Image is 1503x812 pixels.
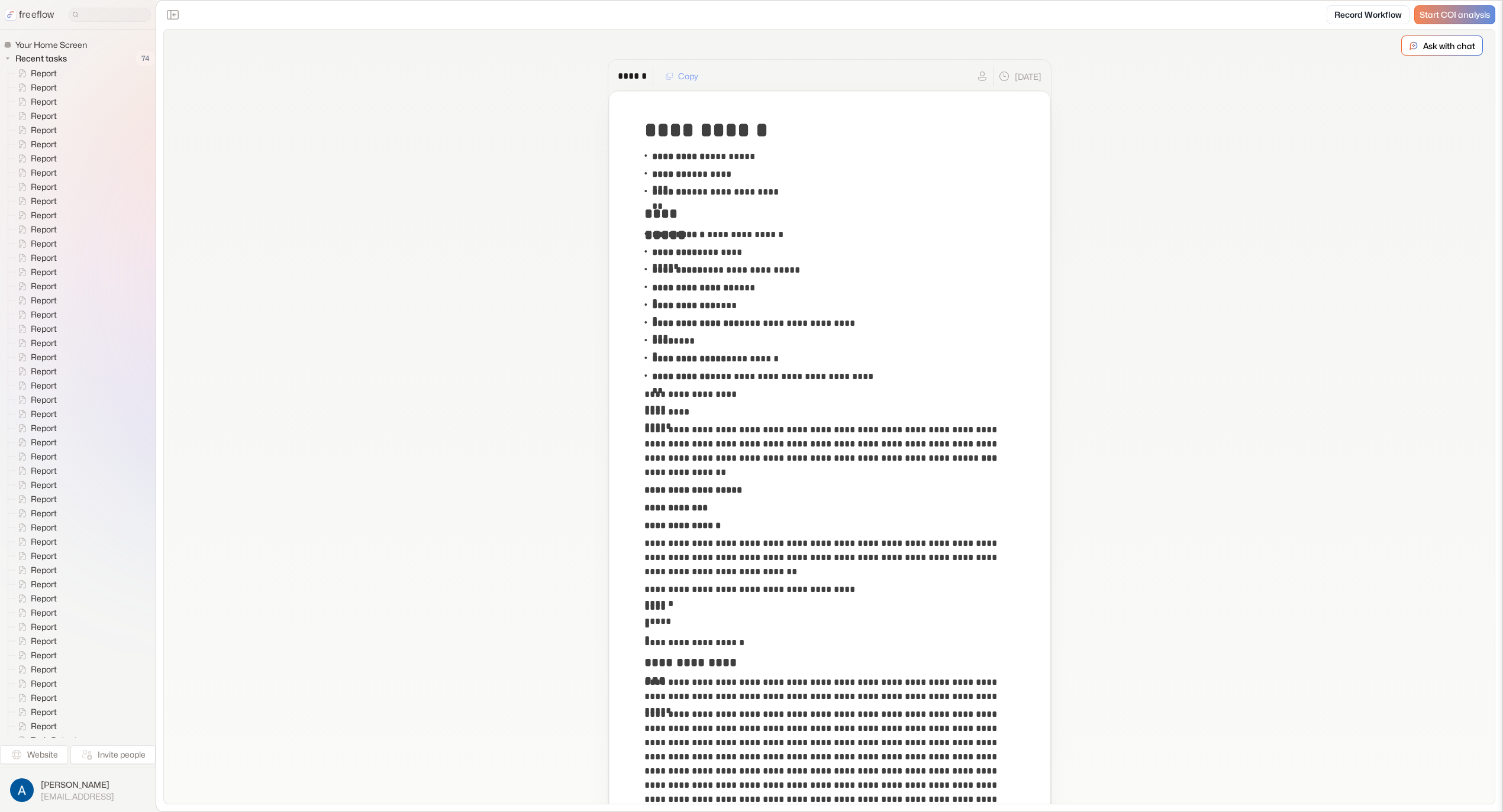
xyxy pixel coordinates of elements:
[8,66,62,80] a: Report
[28,479,60,491] span: Report
[28,678,60,690] span: Report
[28,124,60,136] span: Report
[28,337,60,349] span: Report
[7,775,149,805] button: [PERSON_NAME][EMAIL_ADDRESS]
[28,436,60,448] span: Report
[1015,70,1041,83] p: [DATE]
[8,378,62,393] a: Report
[28,621,60,633] span: Report
[28,224,60,235] span: Report
[28,67,60,79] span: Report
[8,208,62,222] a: Report
[8,137,62,151] a: Report
[8,421,62,435] a: Report
[28,167,60,179] span: Report
[28,138,60,150] span: Report
[28,280,60,292] span: Report
[8,620,62,634] a: Report
[8,166,62,180] a: Report
[8,407,62,421] a: Report
[28,593,60,604] span: Report
[28,380,60,392] span: Report
[1420,10,1490,20] span: Start COI analysis
[41,779,114,791] span: [PERSON_NAME]
[28,209,60,221] span: Report
[28,422,60,434] span: Report
[8,322,62,336] a: Report
[28,522,60,533] span: Report
[28,465,60,477] span: Report
[8,677,62,691] a: Report
[8,123,62,137] a: Report
[28,408,60,420] span: Report
[8,393,62,407] a: Report
[8,80,62,95] a: Report
[41,791,114,802] span: [EMAIL_ADDRESS]
[136,51,156,66] span: 74
[8,251,62,265] a: Report
[28,635,60,647] span: Report
[8,733,82,748] a: Task Output
[1414,5,1495,24] a: Start COI analysis
[28,493,60,505] span: Report
[28,238,60,250] span: Report
[10,778,34,802] img: profile
[13,39,91,51] span: Your Home Screen
[28,295,60,306] span: Report
[8,435,62,449] a: Report
[28,153,60,164] span: Report
[28,181,60,193] span: Report
[8,577,62,591] a: Report
[8,293,62,308] a: Report
[1327,5,1410,24] a: Record Workflow
[28,82,60,93] span: Report
[13,53,70,64] span: Recent tasks
[8,350,62,364] a: Report
[19,8,54,22] p: freeflow
[8,634,62,648] a: Report
[8,535,62,549] a: Report
[28,692,60,704] span: Report
[8,648,62,662] a: Report
[8,549,62,563] a: Report
[658,67,705,86] button: Copy
[8,95,62,109] a: Report
[8,151,62,166] a: Report
[8,308,62,322] a: Report
[28,706,60,718] span: Report
[28,110,60,122] span: Report
[8,478,62,492] a: Report
[8,364,62,378] a: Report
[163,5,182,24] button: Close the sidebar
[8,265,62,279] a: Report
[28,550,60,562] span: Report
[28,252,60,264] span: Report
[28,507,60,519] span: Report
[28,649,60,661] span: Report
[28,365,60,377] span: Report
[8,591,62,606] a: Report
[8,180,62,194] a: Report
[8,705,62,719] a: Report
[28,195,60,207] span: Report
[28,564,60,576] span: Report
[8,520,62,535] a: Report
[4,39,92,51] a: Your Home Screen
[28,735,80,746] span: Task Output
[28,394,60,406] span: Report
[28,451,60,462] span: Report
[28,266,60,278] span: Report
[8,237,62,251] a: Report
[8,606,62,620] a: Report
[28,309,60,321] span: Report
[8,449,62,464] a: Report
[28,607,60,619] span: Report
[4,51,72,66] button: Recent tasks
[28,351,60,363] span: Report
[8,109,62,123] a: Report
[8,691,62,705] a: Report
[8,719,62,733] a: Report
[8,506,62,520] a: Report
[8,194,62,208] a: Report
[70,745,156,764] button: Invite people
